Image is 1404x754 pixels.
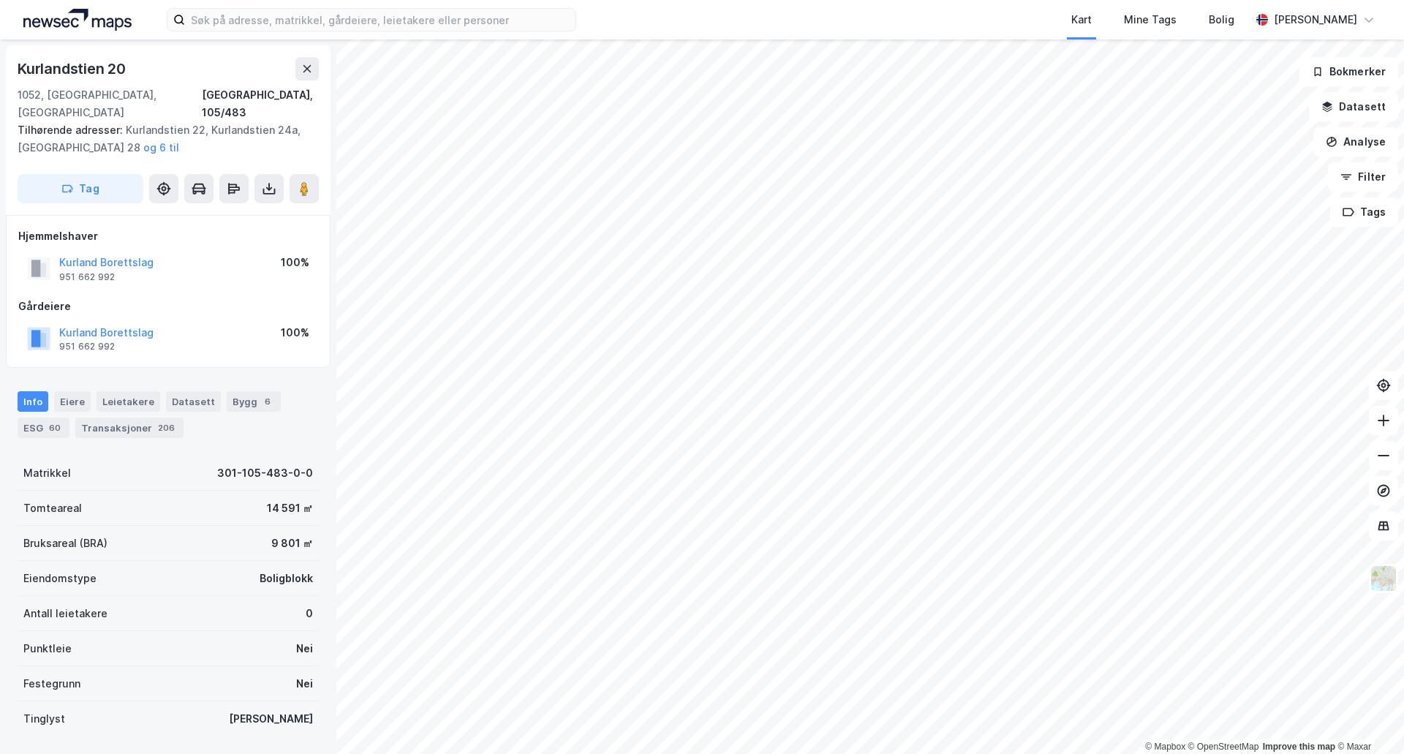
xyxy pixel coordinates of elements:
[54,391,91,412] div: Eiere
[23,499,82,517] div: Tomteareal
[18,418,69,438] div: ESG
[1274,11,1357,29] div: [PERSON_NAME]
[46,421,64,435] div: 60
[166,391,221,412] div: Datasett
[1330,197,1398,227] button: Tags
[1370,565,1397,592] img: Z
[227,391,281,412] div: Bygg
[1328,162,1398,192] button: Filter
[296,675,313,693] div: Nei
[1331,684,1404,754] div: Kontrollprogram for chat
[23,570,97,587] div: Eiendomstype
[23,640,72,657] div: Punktleie
[1309,92,1398,121] button: Datasett
[23,605,107,622] div: Antall leietakere
[306,605,313,622] div: 0
[1299,57,1398,86] button: Bokmerker
[1071,11,1092,29] div: Kart
[1188,742,1259,752] a: OpenStreetMap
[281,324,309,342] div: 100%
[18,391,48,412] div: Info
[1263,742,1335,752] a: Improve this map
[281,254,309,271] div: 100%
[185,9,575,31] input: Søk på adresse, matrikkel, gårdeiere, leietakere eller personer
[23,535,107,552] div: Bruksareal (BRA)
[1313,127,1398,157] button: Analyse
[23,710,65,728] div: Tinglyst
[1209,11,1234,29] div: Bolig
[271,535,313,552] div: 9 801 ㎡
[18,298,318,315] div: Gårdeiere
[217,464,313,482] div: 301-105-483-0-0
[296,640,313,657] div: Nei
[75,418,184,438] div: Transaksjoner
[260,570,313,587] div: Boligblokk
[1124,11,1177,29] div: Mine Tags
[23,675,80,693] div: Festegrunn
[267,499,313,517] div: 14 591 ㎡
[18,121,307,157] div: Kurlandstien 22, Kurlandstien 24a, [GEOGRAPHIC_DATA] 28
[23,464,71,482] div: Matrikkel
[1145,742,1185,752] a: Mapbox
[18,86,202,121] div: 1052, [GEOGRAPHIC_DATA], [GEOGRAPHIC_DATA]
[23,9,132,31] img: logo.a4113a55bc3d86da70a041830d287a7e.svg
[155,421,178,435] div: 206
[18,124,126,136] span: Tilhørende adresser:
[202,86,319,121] div: [GEOGRAPHIC_DATA], 105/483
[97,391,160,412] div: Leietakere
[229,710,313,728] div: [PERSON_NAME]
[260,394,275,409] div: 6
[59,341,115,353] div: 951 662 992
[18,174,143,203] button: Tag
[59,271,115,283] div: 951 662 992
[18,57,129,80] div: Kurlandstien 20
[1331,684,1404,754] iframe: Chat Widget
[18,227,318,245] div: Hjemmelshaver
